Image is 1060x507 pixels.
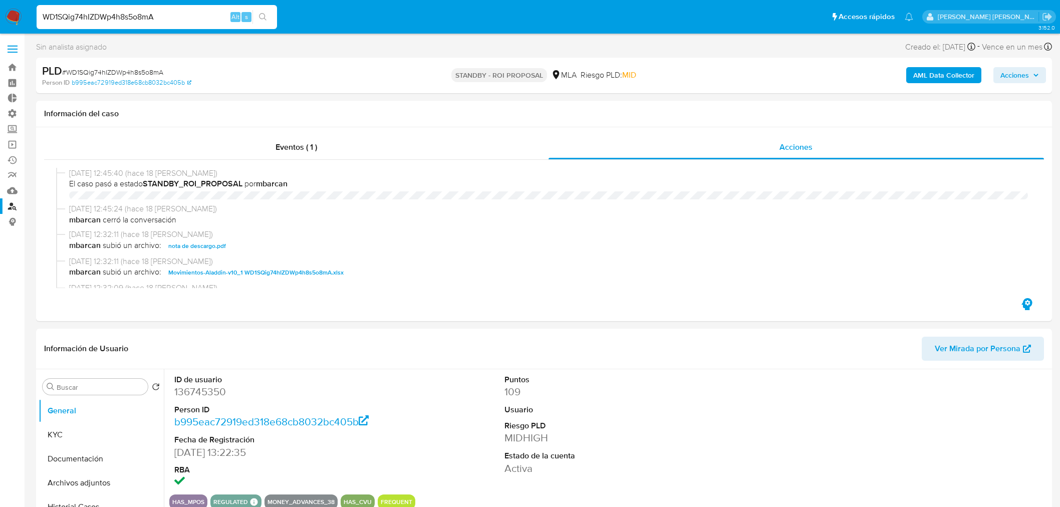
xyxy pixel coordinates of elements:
[174,385,384,399] dd: 136745350
[213,500,248,504] button: regulated
[168,267,344,279] span: Movimientos-Aladdin-v10_1 WD1SQig74hIZDWp4h8s5o8mA.xlsx
[163,267,349,279] button: Movimientos-Aladdin-v10_1 WD1SQig74hIZDWp4h8s5o8mA.xlsx
[36,42,107,53] span: Sin analista asignado
[905,13,913,21] a: Notificaciones
[504,420,714,431] dt: Riesgo PLD
[839,12,895,22] span: Accesos rápidos
[72,78,191,87] a: b995eac72919ed318e68cb8032bc405b
[174,445,384,459] dd: [DATE] 13:22:35
[504,374,714,385] dt: Puntos
[993,67,1046,83] button: Acciones
[905,40,975,54] div: Creado el: [DATE]
[152,383,160,394] button: Volver al orden por defecto
[174,414,369,429] a: b995eac72919ed318e68cb8032bc405b
[39,471,164,495] button: Archivos adjuntos
[779,141,813,153] span: Acciones
[268,500,335,504] button: money_advances_38
[1000,67,1029,83] span: Acciones
[69,256,1028,267] span: [DATE] 12:32:11 (hace 18 [PERSON_NAME])
[174,404,384,415] dt: Person ID
[69,267,101,279] b: mbarcan
[1042,12,1052,22] a: Salir
[39,423,164,447] button: KYC
[504,385,714,399] dd: 109
[69,178,1028,189] span: El caso pasó a estado por
[581,70,636,81] span: Riesgo PLD:
[252,10,273,24] button: search-icon
[42,78,70,87] b: Person ID
[231,12,239,22] span: Alt
[69,214,1028,225] span: cerró la conversación
[69,203,1028,214] span: [DATE] 12:45:24 (hace 18 [PERSON_NAME])
[381,500,412,504] button: frequent
[39,399,164,423] button: General
[69,240,101,252] b: mbarcan
[37,11,277,24] input: Buscar usuario o caso...
[451,68,547,82] p: STANDBY - ROI PROPOSAL
[906,67,981,83] button: AML Data Collector
[174,464,384,475] dt: RBA
[938,12,1039,22] p: roberto.munoz@mercadolibre.com
[44,344,128,354] h1: Información de Usuario
[245,12,248,22] span: s
[174,434,384,445] dt: Fecha de Registración
[143,178,242,189] b: STANDBY_ROI_PROPOSAL
[69,283,1028,294] span: [DATE] 12:32:09 (hace 18 [PERSON_NAME])
[103,267,161,279] span: subió un archivo:
[344,500,372,504] button: has_cvu
[551,70,577,81] div: MLA
[69,168,1028,179] span: [DATE] 12:45:40 (hace 18 [PERSON_NAME])
[922,337,1044,361] button: Ver Mirada por Persona
[62,67,163,77] span: # WD1SQig74hIZDWp4h8s5o8mA
[622,69,636,81] span: MID
[504,450,714,461] dt: Estado de la cuenta
[982,42,1042,53] span: Vence en un mes
[42,63,62,79] b: PLD
[57,383,144,392] input: Buscar
[44,109,1044,119] h1: Información del caso
[69,214,103,225] b: mbarcan
[256,178,288,189] b: mbarcan
[913,67,974,83] b: AML Data Collector
[174,374,384,385] dt: ID de usuario
[69,229,1028,240] span: [DATE] 12:32:11 (hace 18 [PERSON_NAME])
[935,337,1020,361] span: Ver Mirada por Persona
[172,500,204,504] button: has_mpos
[276,141,317,153] span: Eventos ( 1 )
[47,383,55,391] button: Buscar
[39,447,164,471] button: Documentación
[163,240,231,252] button: nota de descargo.pdf
[504,461,714,475] dd: Activa
[977,40,980,54] span: -
[504,404,714,415] dt: Usuario
[504,431,714,445] dd: MIDHIGH
[103,240,161,252] span: subió un archivo:
[168,240,226,252] span: nota de descargo.pdf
